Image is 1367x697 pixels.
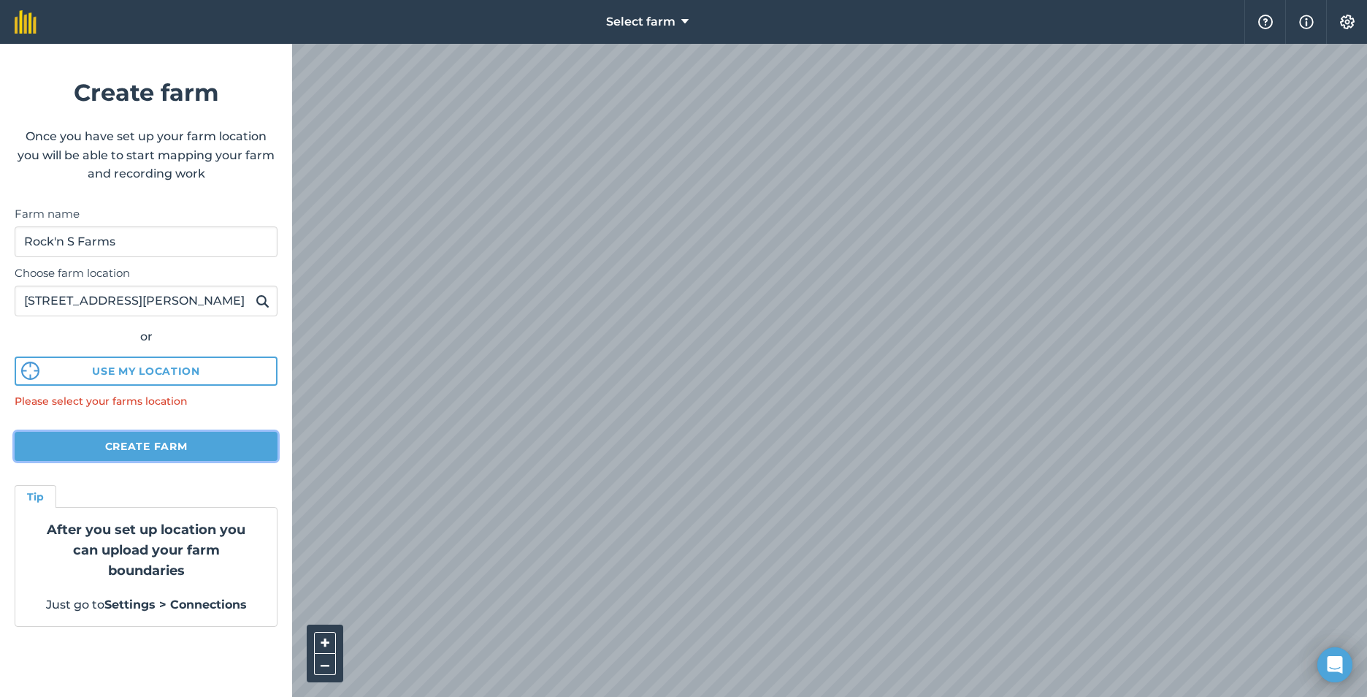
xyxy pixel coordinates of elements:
img: A question mark icon [1257,15,1274,29]
button: Create farm [15,432,277,461]
div: or [15,327,277,346]
button: – [314,654,336,675]
img: A cog icon [1339,15,1356,29]
label: Choose farm location [15,264,277,282]
strong: Settings > Connections [104,598,247,612]
button: Use my location [15,357,277,386]
img: svg+xml;base64,PHN2ZyB4bWxucz0iaHR0cDovL3d3dy53My5vcmcvMjAwMC9zdmciIHdpZHRoPSIxNyIgaGVpZ2h0PSIxNy... [1299,13,1314,31]
input: Enter your farm’s address [15,286,277,316]
div: Please select your farms location [15,393,277,409]
span: Select farm [606,13,675,31]
div: Open Intercom Messenger [1317,647,1352,682]
img: fieldmargin Logo [15,10,37,34]
strong: After you set up location you can upload your farm boundaries [47,522,245,579]
input: Farm name [15,226,277,257]
img: svg+xml;base64,PHN2ZyB4bWxucz0iaHR0cDovL3d3dy53My5vcmcvMjAwMC9zdmciIHdpZHRoPSIxOSIgaGVpZ2h0PSIyNC... [256,292,269,310]
h4: Tip [27,489,44,505]
p: Just go to [33,595,259,614]
img: svg%3e [21,362,39,380]
label: Farm name [15,205,277,223]
p: Once you have set up your farm location you will be able to start mapping your farm and recording... [15,127,277,183]
h1: Create farm [15,74,277,111]
button: + [314,632,336,654]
